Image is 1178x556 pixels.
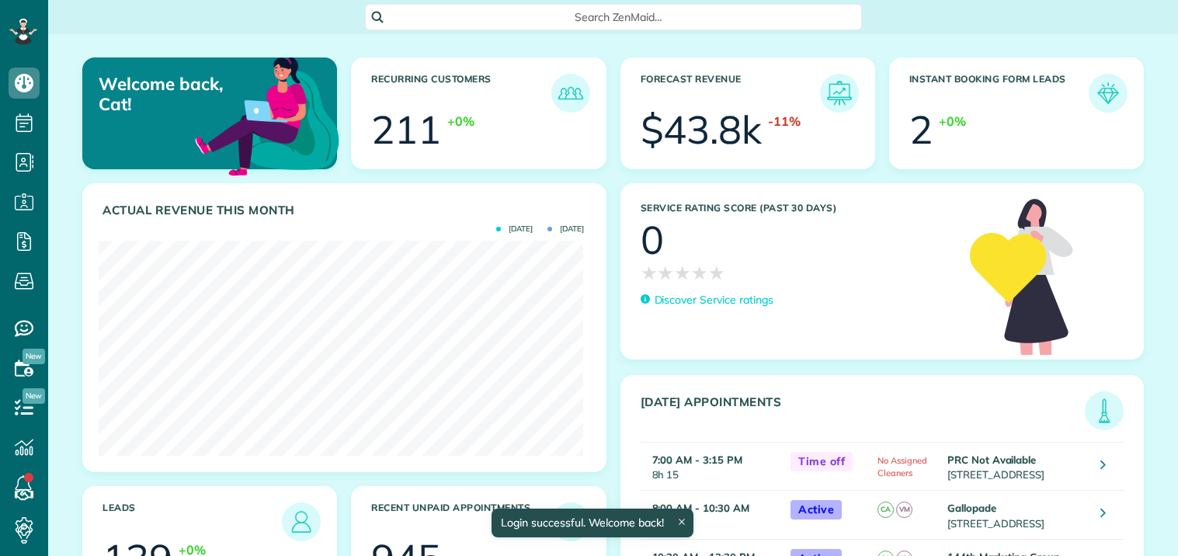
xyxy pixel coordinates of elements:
div: Login successful. Welcome back! [492,509,693,537]
span: New [23,388,45,404]
img: icon_unpaid_appointments-47b8ce3997adf2238b356f14209ab4cced10bd1f174958f3ca8f1d0dd7fffeee.png [555,506,586,537]
td: [STREET_ADDRESS] [943,491,1089,539]
span: ★ [674,259,691,287]
div: $43.8k [641,110,763,149]
span: [DATE] [547,225,584,233]
div: +0% [939,113,966,130]
h3: Forecast Revenue [641,74,820,113]
img: icon_recurring_customers-cf858462ba22bcd05b5a5880d41d6543d210077de5bb9ebc9590e49fd87d84ed.png [555,78,586,109]
strong: 7:00 AM - 3:15 PM [652,453,742,466]
h3: Actual Revenue this month [103,203,590,217]
span: New [23,349,45,364]
img: icon_forecast_revenue-8c13a41c7ed35a8dcfafea3cbb826a0462acb37728057bba2d056411b612bbbe.png [824,78,855,109]
h3: Leads [103,502,282,541]
p: Welcome back, Cat! [99,74,254,115]
h3: Instant Booking Form Leads [909,74,1089,113]
img: dashboard_welcome-42a62b7d889689a78055ac9021e634bf52bae3f8056760290aed330b23ab8690.png [192,40,342,190]
div: 2 [909,110,933,149]
span: VM [896,502,912,518]
span: ★ [708,259,725,287]
span: ★ [657,259,674,287]
img: icon_form_leads-04211a6a04a5b2264e4ee56bc0799ec3eb69b7e499cbb523a139df1d13a81ae0.png [1093,78,1124,109]
td: [STREET_ADDRESS] [943,443,1089,491]
h3: Service Rating score (past 30 days) [641,203,955,214]
div: 0 [641,221,664,259]
strong: Gallopade [947,502,996,514]
span: Time off [791,452,853,471]
div: 211 [371,110,441,149]
strong: PRC Not Available [947,453,1036,466]
h3: [DATE] Appointments [641,395,1086,430]
span: ★ [641,259,658,287]
img: icon_leads-1bed01f49abd5b7fead27621c3d59655bb73ed531f8eeb49469d10e621d6b896.png [286,506,317,537]
span: CA [877,502,894,518]
span: No Assigned Cleaners [877,455,927,478]
div: -11% [768,113,801,130]
span: [DATE] [496,225,533,233]
div: +0% [447,113,474,130]
span: ★ [691,259,708,287]
td: 2h 30 [641,491,784,539]
strong: 8:00 AM - 10:30 AM [652,502,749,514]
td: 8h 15 [641,443,784,491]
p: Discover Service ratings [655,292,773,308]
a: Discover Service ratings [641,292,773,308]
h3: Recent unpaid appointments [371,502,551,541]
span: Active [791,500,842,520]
img: icon_todays_appointments-901f7ab196bb0bea1936b74009e4eb5ffbc2d2711fa7634e0d609ed5ef32b18b.png [1089,395,1120,426]
h3: Recurring Customers [371,74,551,113]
